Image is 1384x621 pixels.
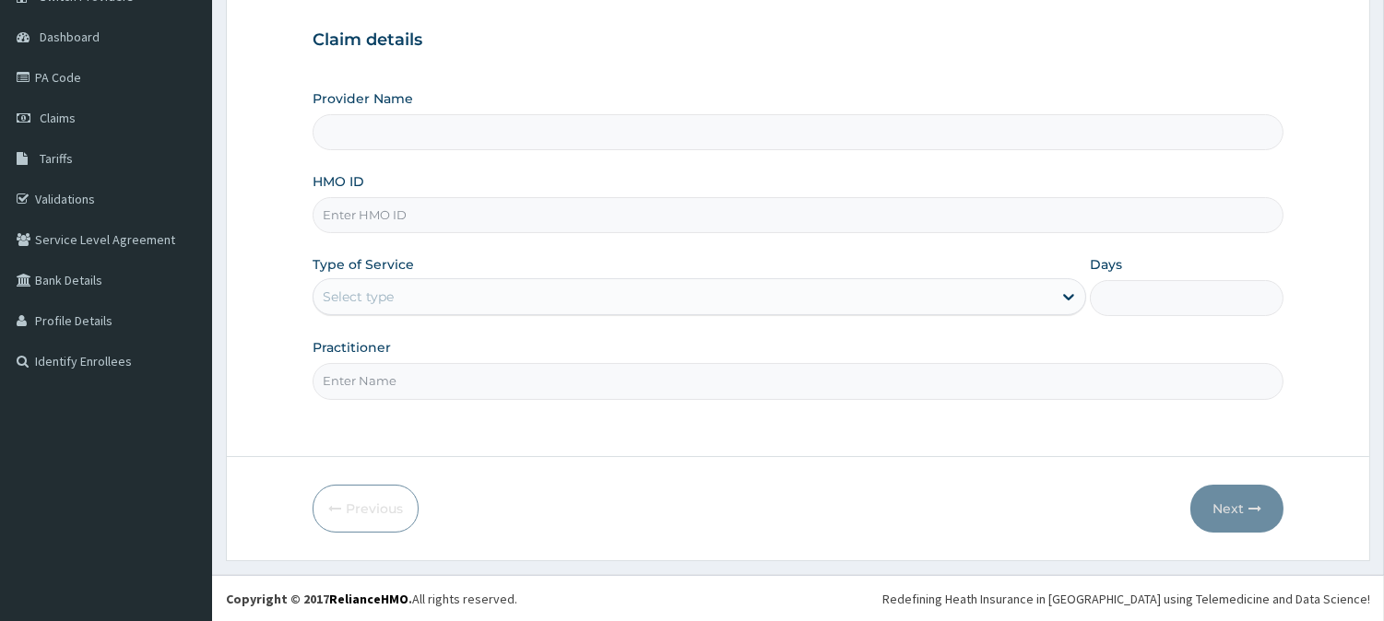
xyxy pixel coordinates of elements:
[323,287,394,306] div: Select type
[313,485,419,533] button: Previous
[329,591,408,607] a: RelianceHMO
[313,89,413,108] label: Provider Name
[313,338,391,357] label: Practitioner
[1190,485,1283,533] button: Next
[313,255,414,274] label: Type of Service
[313,172,364,191] label: HMO ID
[882,590,1370,608] div: Redefining Heath Insurance in [GEOGRAPHIC_DATA] using Telemedicine and Data Science!
[40,110,76,126] span: Claims
[313,30,1283,51] h3: Claim details
[1090,255,1122,274] label: Days
[40,150,73,167] span: Tariffs
[313,197,1283,233] input: Enter HMO ID
[313,363,1283,399] input: Enter Name
[226,591,412,607] strong: Copyright © 2017 .
[40,29,100,45] span: Dashboard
